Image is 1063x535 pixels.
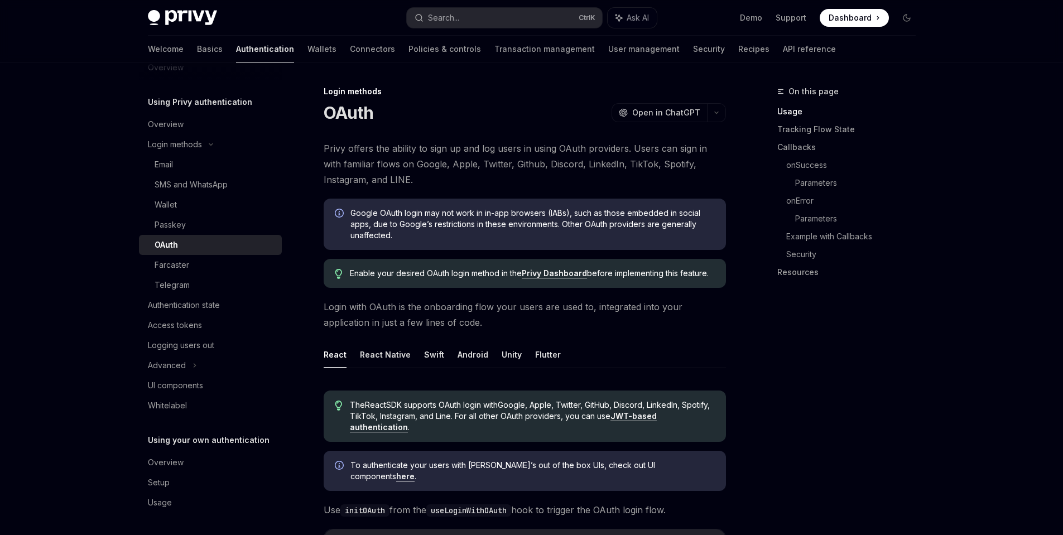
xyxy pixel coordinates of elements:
a: Demo [740,12,762,23]
svg: Tip [335,269,343,279]
div: Overview [148,456,184,469]
span: To authenticate your users with [PERSON_NAME]’s out of the box UIs, check out UI components . [350,460,715,482]
div: Usage [148,496,172,509]
a: Connectors [350,36,395,62]
span: Ask AI [627,12,649,23]
button: Flutter [535,341,561,368]
button: React [324,341,347,368]
div: Email [155,158,173,171]
button: Android [458,341,488,368]
div: Setup [148,476,170,489]
div: OAuth [155,238,178,252]
a: OAuth [139,235,282,255]
button: React Native [360,341,411,368]
code: useLoginWithOAuth [426,504,511,517]
button: Ask AI [608,8,657,28]
div: Telegram [155,278,190,292]
span: On this page [788,85,839,98]
svg: Tip [335,401,343,411]
code: initOAuth [340,504,389,517]
a: Security [786,245,925,263]
div: Wallet [155,198,177,211]
div: Logging users out [148,339,214,352]
a: Recipes [738,36,769,62]
a: Support [776,12,806,23]
div: Login methods [324,86,726,97]
a: Transaction management [494,36,595,62]
a: Privy Dashboard [522,268,587,278]
span: The React SDK supports OAuth login with Google, Apple, Twitter, GitHub, Discord, LinkedIn, Spotif... [350,399,714,433]
button: Toggle dark mode [898,9,916,27]
a: Authentication [236,36,294,62]
a: Passkey [139,215,282,235]
button: Open in ChatGPT [612,103,707,122]
h1: OAuth [324,103,373,123]
a: Logging users out [139,335,282,355]
div: Farcaster [155,258,189,272]
button: Swift [424,341,444,368]
span: Dashboard [829,12,872,23]
a: Example with Callbacks [786,228,925,245]
h5: Using Privy authentication [148,95,252,109]
a: onError [786,192,925,210]
a: here [396,471,415,481]
span: Use from the hook to trigger the OAuth login flow. [324,502,726,518]
div: SMS and WhatsApp [155,178,228,191]
a: Whitelabel [139,396,282,416]
div: Login methods [148,138,202,151]
a: Telegram [139,275,282,295]
span: Ctrl K [579,13,595,22]
a: User management [608,36,680,62]
a: Welcome [148,36,184,62]
div: Access tokens [148,319,202,332]
a: Resources [777,263,925,281]
a: Overview [139,114,282,134]
a: Setup [139,473,282,493]
div: Search... [428,11,459,25]
a: onSuccess [786,156,925,174]
a: Overview [139,452,282,473]
div: Overview [148,118,184,131]
h5: Using your own authentication [148,433,270,447]
a: Tracking Flow State [777,121,925,138]
div: Authentication state [148,298,220,312]
a: Callbacks [777,138,925,156]
span: Login with OAuth is the onboarding flow your users are used to, integrated into your application ... [324,299,726,330]
a: Access tokens [139,315,282,335]
button: Unity [502,341,522,368]
div: Whitelabel [148,399,187,412]
a: UI components [139,375,282,396]
div: Advanced [148,359,186,372]
a: Usage [777,103,925,121]
span: Google OAuth login may not work in in-app browsers (IABs), such as those embedded in social apps,... [350,208,715,241]
a: Security [693,36,725,62]
a: Authentication state [139,295,282,315]
a: Wallet [139,195,282,215]
span: Open in ChatGPT [632,107,700,118]
a: Basics [197,36,223,62]
a: Parameters [795,210,925,228]
svg: Info [335,461,346,472]
a: Usage [139,493,282,513]
a: Wallets [307,36,336,62]
img: dark logo [148,10,217,26]
a: Farcaster [139,255,282,275]
button: Search...CtrlK [407,8,602,28]
a: API reference [783,36,836,62]
div: UI components [148,379,203,392]
a: SMS and WhatsApp [139,175,282,195]
a: Parameters [795,174,925,192]
a: Policies & controls [408,36,481,62]
span: Privy offers the ability to sign up and log users in using OAuth providers. Users can sign in wit... [324,141,726,187]
a: Dashboard [820,9,889,27]
span: Enable your desired OAuth login method in the before implementing this feature. [350,268,714,279]
svg: Info [335,209,346,220]
div: Passkey [155,218,186,232]
a: Email [139,155,282,175]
